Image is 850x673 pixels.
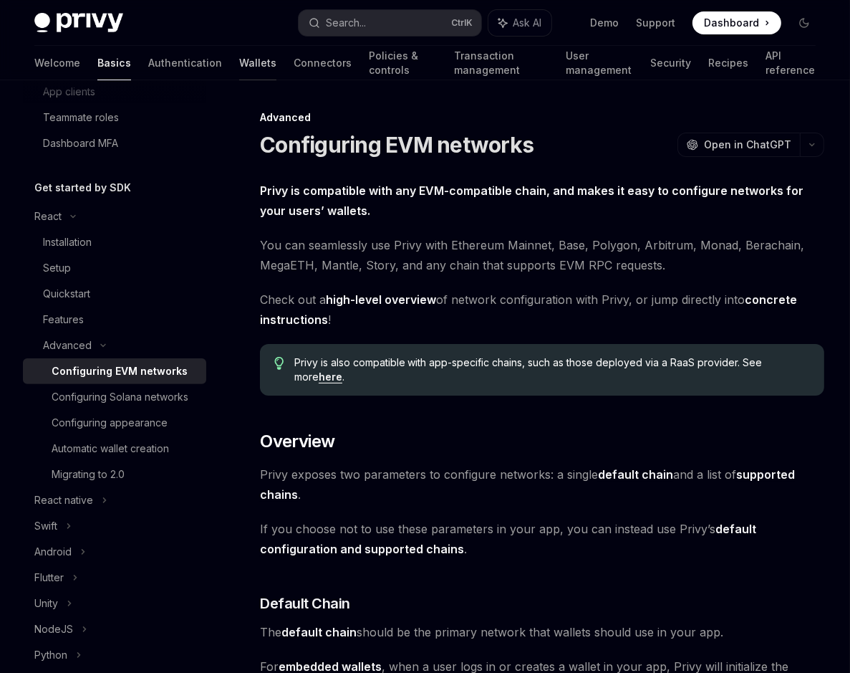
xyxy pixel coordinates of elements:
h5: Get started by SDK [34,179,131,196]
a: Welcome [34,46,80,80]
div: Migrating to 2.0 [52,466,125,483]
a: Basics [97,46,131,80]
a: Policies & controls [369,46,437,80]
button: Open in ChatGPT [677,133,800,157]
div: Search... [326,14,366,32]
a: default chain [598,467,673,482]
div: Configuring Solana networks [52,388,188,406]
span: You can seamlessly use Privy with Ethereum Mainnet, Base, Polygon, Arbitrum, Monad, Berachain, Me... [260,235,824,275]
a: here [319,371,342,383]
div: Android [34,543,72,560]
a: Demo [590,16,619,30]
span: If you choose not to use these parameters in your app, you can instead use Privy’s . [260,519,824,559]
a: Dashboard MFA [23,130,206,156]
a: User management [566,46,633,80]
a: Wallets [239,46,276,80]
span: Ctrl K [451,17,473,29]
strong: Privy is compatible with any EVM-compatible chain, and makes it easy to configure networks for yo... [260,183,803,218]
span: Ask AI [513,16,541,30]
div: Features [43,311,84,328]
div: Dashboard MFA [43,135,118,152]
div: Quickstart [43,285,90,302]
a: Configuring EVM networks [23,358,206,384]
div: NodeJS [34,621,73,638]
a: Setup [23,255,206,281]
a: Configuring appearance [23,410,206,436]
a: Teammate roles [23,105,206,130]
div: Teammate roles [43,109,119,126]
a: API reference [766,46,816,80]
a: Support [636,16,675,30]
span: Privy is also compatible with app-specific chains, such as those deployed via a RaaS provider. Se... [294,355,810,384]
div: Configuring appearance [52,414,168,431]
div: Installation [43,234,92,251]
a: Features [23,307,206,333]
a: Quickstart [23,281,206,307]
span: Privy exposes two parameters to configure networks: a single and a list of . [260,464,824,505]
span: The should be the primary network that wallets should use in your app. [260,622,824,642]
div: Automatic wallet creation [52,440,169,457]
a: Dashboard [692,11,781,34]
button: Toggle dark mode [793,11,816,34]
img: dark logo [34,13,123,33]
a: Transaction management [454,46,549,80]
button: Search...CtrlK [299,10,481,36]
span: Dashboard [704,16,759,30]
h1: Configuring EVM networks [260,132,533,158]
a: Connectors [294,46,352,80]
div: Python [34,646,67,664]
div: React [34,208,62,225]
svg: Tip [274,357,284,370]
a: Recipes [708,46,748,80]
div: Advanced [260,110,824,125]
button: Ask AI [488,10,551,36]
div: Setup [43,259,71,277]
div: React native [34,492,93,509]
div: Unity [34,595,58,612]
div: Advanced [43,337,92,354]
strong: default chain [281,625,357,639]
a: Security [650,46,691,80]
a: Automatic wallet creation [23,436,206,462]
a: Installation [23,229,206,255]
span: Check out a of network configuration with Privy, or jump directly into ! [260,290,824,330]
a: Migrating to 2.0 [23,462,206,487]
span: Overview [260,430,334,453]
span: Open in ChatGPT [704,138,791,152]
div: Flutter [34,569,64,586]
span: Default Chain [260,593,350,614]
div: Configuring EVM networks [52,363,188,380]
strong: default chain [598,467,673,482]
a: Authentication [148,46,222,80]
a: high-level overview [326,292,436,307]
div: Swift [34,517,57,535]
a: Configuring Solana networks [23,384,206,410]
